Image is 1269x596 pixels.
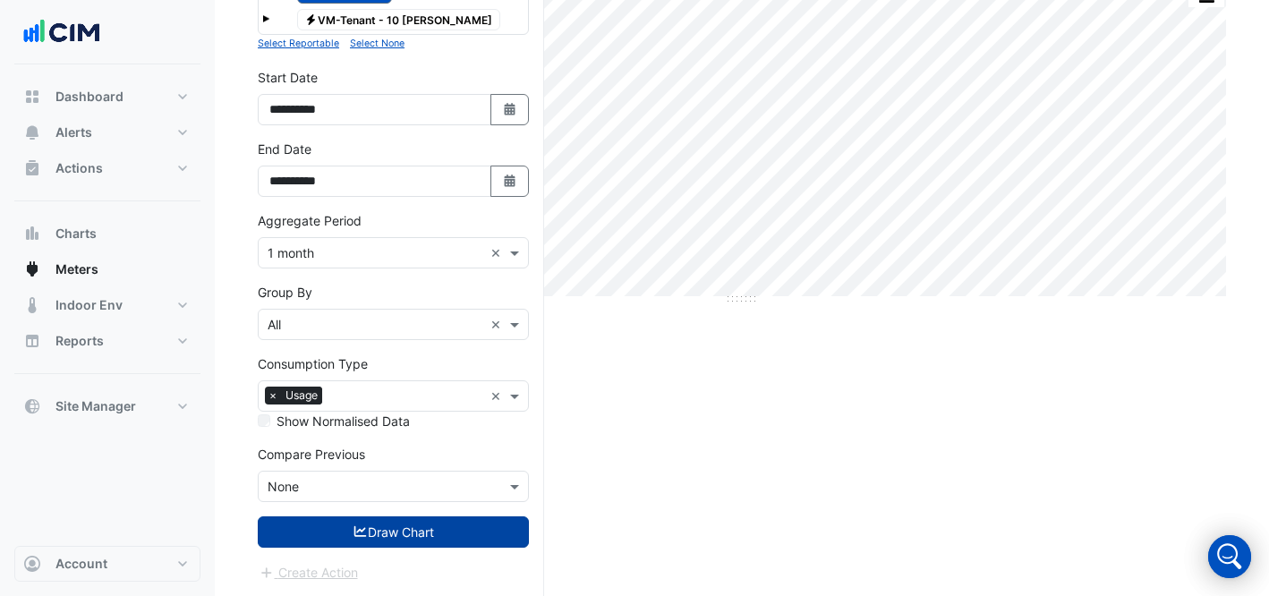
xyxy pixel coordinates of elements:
button: Select Reportable [258,35,339,51]
img: Company Logo [21,14,102,50]
label: Start Date [258,68,318,87]
button: Draw Chart [258,516,529,548]
fa-icon: Electricity [304,13,318,26]
app-icon: Meters [23,260,41,278]
app-icon: Site Manager [23,397,41,415]
span: Dashboard [55,88,123,106]
span: Reports [55,332,104,350]
button: Site Manager [14,388,200,424]
button: Actions [14,150,200,186]
span: Usage [281,387,322,404]
label: Consumption Type [258,354,368,373]
span: Indoor Env [55,296,123,314]
span: × [265,387,281,404]
div: Open Intercom Messenger [1208,535,1251,578]
span: Account [55,555,107,573]
button: Dashboard [14,79,200,115]
span: Clear [490,387,506,405]
app-icon: Charts [23,225,41,243]
span: Actions [55,159,103,177]
label: Group By [258,283,312,302]
label: End Date [258,140,311,158]
button: Alerts [14,115,200,150]
span: Alerts [55,123,92,141]
label: Compare Previous [258,445,365,464]
button: Account [14,546,200,582]
button: Charts [14,216,200,251]
app-icon: Reports [23,332,41,350]
app-icon: Indoor Env [23,296,41,314]
span: Clear [490,315,506,334]
label: Show Normalised Data [277,412,410,430]
app-icon: Actions [23,159,41,177]
span: VM-Tenant - 10 [PERSON_NAME] [297,9,501,30]
fa-icon: Select Date [502,102,518,117]
span: Site Manager [55,397,136,415]
small: Select None [350,38,405,49]
fa-icon: Select Date [502,174,518,189]
button: Indoor Env [14,287,200,323]
small: Select Reportable [258,38,339,49]
button: Reports [14,323,200,359]
span: Charts [55,225,97,243]
button: Meters [14,251,200,287]
span: Meters [55,260,98,278]
app-icon: Alerts [23,123,41,141]
app-escalated-ticket-create-button: Please draw the charts first [258,564,359,579]
button: Select None [350,35,405,51]
app-icon: Dashboard [23,88,41,106]
label: Aggregate Period [258,211,362,230]
span: Clear [490,243,506,262]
